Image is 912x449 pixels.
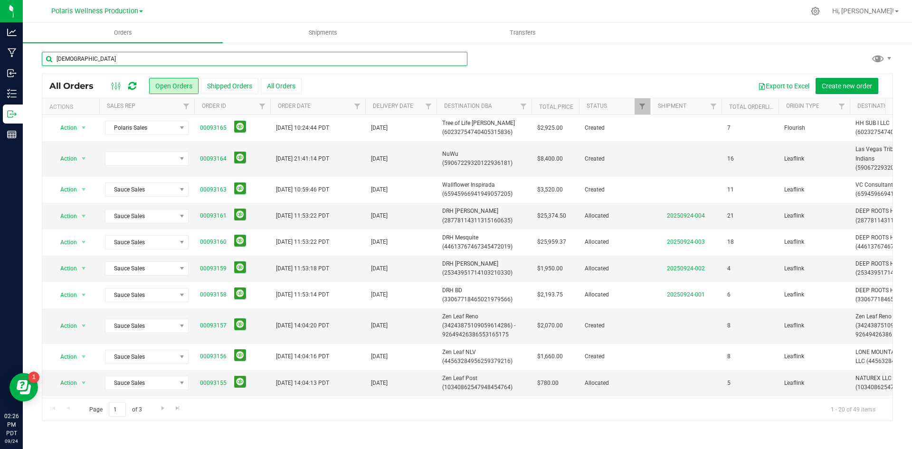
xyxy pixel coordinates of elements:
[727,352,731,361] span: 8
[23,23,223,43] a: Orders
[371,321,388,330] span: [DATE]
[585,154,645,163] span: Created
[727,124,731,133] span: 7
[658,103,686,109] a: Shipment
[276,238,329,247] span: [DATE] 11:53:22 PDT
[727,238,734,247] span: 18
[52,262,77,275] span: Action
[371,290,388,299] span: [DATE]
[585,290,645,299] span: Allocated
[537,264,563,273] span: $1,950.00
[276,185,329,194] span: [DATE] 10:59:46 PDT
[442,207,526,225] span: DRH [PERSON_NAME] (28778114311315160635)
[537,124,563,133] span: $2,925.00
[809,7,821,16] div: Manage settings
[200,211,227,220] a: 00093161
[52,288,77,302] span: Action
[105,210,176,223] span: Sauce Sales
[371,379,388,388] span: [DATE]
[52,376,77,390] span: Action
[52,210,77,223] span: Action
[52,152,77,165] span: Action
[7,109,17,119] inline-svg: Outbound
[371,238,388,247] span: [DATE]
[200,185,227,194] a: 00093163
[9,373,38,401] iframe: Resource center
[371,264,388,273] span: [DATE]
[784,379,844,388] span: Leaflink
[52,319,77,333] span: Action
[52,236,77,249] span: Action
[784,321,844,330] span: Leaflink
[587,103,607,109] a: Status
[442,233,526,251] span: DRH Mesquite (44613767467345472019)
[421,98,437,115] a: Filter
[42,52,467,66] input: Search Order ID, Destination, Customer PO...
[52,350,77,363] span: Action
[834,98,850,115] a: Filter
[105,262,176,275] span: Sauce Sales
[81,402,150,417] span: Page of 3
[585,321,645,330] span: Created
[105,288,176,302] span: Sauce Sales
[179,98,194,115] a: Filter
[200,238,227,247] a: 00093160
[539,104,573,110] a: Total Price
[784,264,844,273] span: Leaflink
[156,402,170,415] a: Go to the next page
[51,7,138,15] span: Polaris Wellness Production
[784,124,844,133] span: Flourish
[537,290,563,299] span: $2,193.75
[223,23,423,43] a: Shipments
[442,119,526,137] span: Tree of Life [PERSON_NAME] (60232754740405315836)
[200,264,227,273] a: 00093159
[423,23,623,43] a: Transfers
[107,103,135,109] a: Sales Rep
[371,185,388,194] span: [DATE]
[296,29,350,37] span: Shipments
[105,376,176,390] span: Sauce Sales
[585,185,645,194] span: Created
[28,372,39,383] iframe: Resource center unread badge
[537,321,563,330] span: $2,070.00
[101,29,145,37] span: Orders
[442,348,526,366] span: Zen Leaf NLV (44563284956259379216)
[537,238,566,247] span: $25,959.37
[105,236,176,249] span: Sauce Sales
[727,154,734,163] span: 16
[4,412,19,438] p: 02:26 PM PDT
[729,104,780,110] a: Total Orderlines
[276,211,329,220] span: [DATE] 11:53:22 PDT
[276,379,329,388] span: [DATE] 14:04:13 PDT
[442,286,526,304] span: DRH BD (33067718465021979566)
[171,402,185,415] a: Go to the last page
[585,211,645,220] span: Allocated
[667,239,705,245] a: 20250924-003
[442,181,526,199] span: Wallflower Inspirada (65945966941949057205)
[276,321,329,330] span: [DATE] 14:04:20 PDT
[105,350,176,363] span: Sauce Sales
[105,319,176,333] span: Sauce Sales
[7,68,17,78] inline-svg: Inbound
[667,265,705,272] a: 20250924-002
[201,78,258,94] button: Shipped Orders
[516,98,532,115] a: Filter
[442,259,526,277] span: DRH [PERSON_NAME] (25343951714103210330)
[727,379,731,388] span: 5
[7,89,17,98] inline-svg: Inventory
[371,352,388,361] span: [DATE]
[261,78,302,94] button: All Orders
[200,379,227,388] a: 00093155
[371,124,388,133] span: [DATE]
[276,154,329,163] span: [DATE] 21:41:14 PDT
[149,78,199,94] button: Open Orders
[350,98,365,115] a: Filter
[7,28,17,37] inline-svg: Analytics
[667,212,705,219] a: 20250924-004
[371,154,388,163] span: [DATE]
[784,154,844,163] span: Leaflink
[784,211,844,220] span: Leaflink
[255,98,270,115] a: Filter
[78,262,90,275] span: select
[585,264,645,273] span: Allocated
